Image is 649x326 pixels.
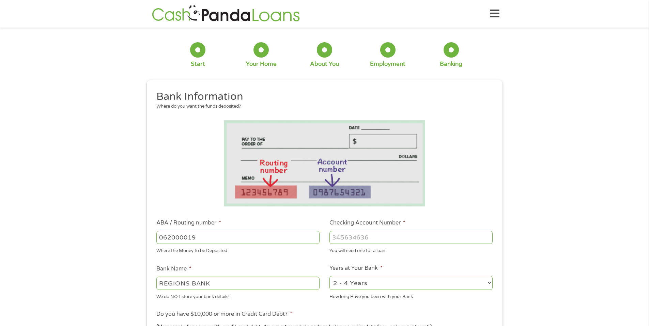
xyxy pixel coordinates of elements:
[156,311,292,318] label: Do you have $10,000 or more in Credit Card Debt?
[246,60,277,68] div: Your Home
[156,103,488,110] div: Where do you want the funds deposited?
[329,245,493,254] div: You will need one for a loan.
[329,291,493,300] div: How long Have you been with your Bank
[329,219,405,227] label: Checking Account Number
[156,219,221,227] label: ABA / Routing number
[329,231,493,244] input: 345634636
[310,60,339,68] div: About You
[156,245,320,254] div: Where the Money to be Deposited
[150,4,302,24] img: GetLoanNow Logo
[156,231,320,244] input: 263177916
[440,60,462,68] div: Banking
[370,60,405,68] div: Employment
[329,265,383,272] label: Years at Your Bank
[156,90,488,104] h2: Bank Information
[156,265,191,273] label: Bank Name
[224,120,426,206] img: Routing number location
[191,60,205,68] div: Start
[156,291,320,300] div: We do NOT store your bank details!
